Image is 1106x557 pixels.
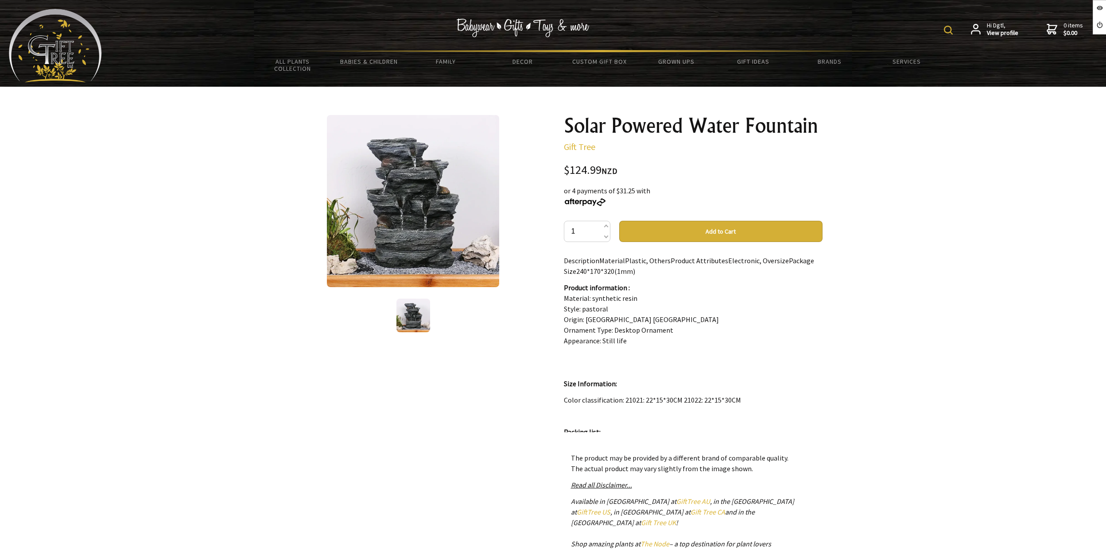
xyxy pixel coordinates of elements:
[564,395,823,448] p: Color classification: 21021: 22*15*30CM 21022: 22*15*30CM Decoration*1
[868,52,945,71] a: Services
[987,22,1018,37] span: Hi Dgtl,
[641,518,676,527] a: Gift Tree UK
[561,52,638,71] a: Custom Gift Box
[396,299,430,332] img: Solar Powered Water Fountain
[1063,21,1083,37] span: 0 items
[602,166,617,176] span: NZD
[564,282,823,346] p: Material: synthetic resin Style: pastoral Origin: [GEOGRAPHIC_DATA] [GEOGRAPHIC_DATA] Ornament Ty...
[1047,22,1083,37] a: 0 items$0.00
[564,115,823,136] h1: Solar Powered Water Fountain
[564,427,601,436] strong: Packing list:
[577,507,610,516] a: GiftTree US
[564,198,606,206] img: Afterpay
[564,283,630,292] strong: Product information :
[407,52,484,71] a: Family
[484,52,561,71] a: Decor
[691,507,725,516] a: Gift Tree CA
[619,221,823,242] button: Add to Cart
[571,480,632,489] a: Read all Disclaimer...
[327,115,499,287] img: Solar Powered Water Fountain
[987,29,1018,37] strong: View profile
[1063,29,1083,37] strong: $0.00
[564,255,823,277] p: DescriptionMaterialPlastic, OthersProduct AttributesElectronic, OversizePackage Size240*170*320(1mm)
[640,539,669,548] a: The Node
[944,26,953,35] img: product search
[571,497,794,548] em: Available in [GEOGRAPHIC_DATA] at , in the [GEOGRAPHIC_DATA] at , in [GEOGRAPHIC_DATA] at and in ...
[676,497,710,506] a: GiftTree AU
[564,165,823,177] div: $124.99
[571,453,815,474] p: The product may be provided by a different brand of comparable quality. The actual product may va...
[457,19,590,37] img: Babywear - Gifts - Toys & more
[564,141,595,152] a: Gift Tree
[564,379,617,388] strong: Size Information:
[638,52,714,71] a: Grown Ups
[254,52,331,78] a: All Plants Collection
[564,185,823,207] div: or 4 payments of $31.25 with
[331,52,407,71] a: Babies & Children
[971,22,1018,37] a: Hi Dgtl,View profile
[714,52,791,71] a: Gift Ideas
[792,52,868,71] a: Brands
[9,9,102,82] img: Babyware - Gifts - Toys and more...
